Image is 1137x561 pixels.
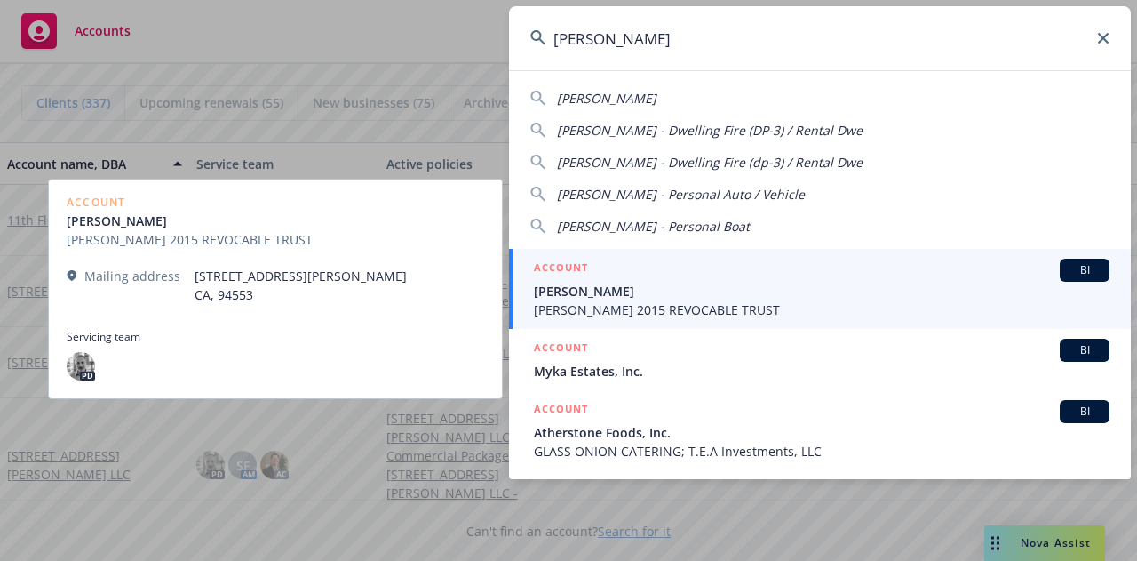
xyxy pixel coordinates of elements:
[1067,262,1102,278] span: BI
[534,259,588,280] h5: ACCOUNT
[534,301,1109,319] span: [PERSON_NAME] 2015 REVOCABLE TRUST
[557,90,656,107] span: [PERSON_NAME]
[509,329,1131,390] a: ACCOUNTBIMyka Estates, Inc.
[534,442,1109,461] span: GLASS ONION CATERING; T.E.A Investments, LLC
[509,390,1131,470] a: ACCOUNTBIAtherstone Foods, Inc.GLASS ONION CATERING; T.E.A Investments, LLC
[1067,404,1102,420] span: BI
[509,249,1131,329] a: ACCOUNTBI[PERSON_NAME][PERSON_NAME] 2015 REVOCABLE TRUST
[1067,342,1102,358] span: BI
[534,282,1109,301] span: [PERSON_NAME]
[534,362,1109,381] span: Myka Estates, Inc.
[534,400,588,421] h5: ACCOUNT
[557,122,863,139] span: [PERSON_NAME] - Dwelling Fire (DP-3) / Rental Dwe
[557,154,863,171] span: [PERSON_NAME] - Dwelling Fire (dp-3) / Rental Dwe
[534,339,588,360] h5: ACCOUNT
[509,6,1131,70] input: Search...
[557,218,750,235] span: [PERSON_NAME] - Personal Boat
[557,186,805,203] span: [PERSON_NAME] - Personal Auto / Vehicle
[534,423,1109,442] span: Atherstone Foods, Inc.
